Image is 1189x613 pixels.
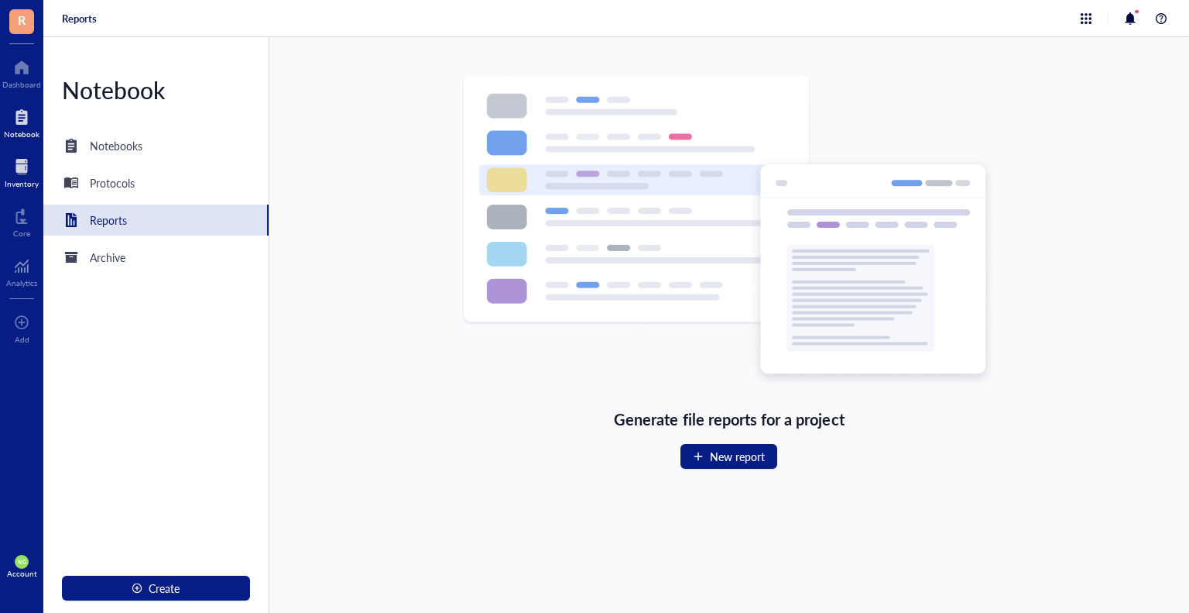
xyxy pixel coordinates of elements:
img: Empty state [461,74,997,388]
a: Notebook [4,105,39,139]
span: R [18,10,26,29]
a: Analytics [6,253,37,288]
a: Dashboard [2,55,41,89]
a: Protocols [43,167,269,198]
button: New report [680,444,777,469]
span: NG [18,559,26,565]
a: Reports [43,205,269,236]
div: Account [7,569,37,578]
div: Reports [90,212,127,229]
div: Core [13,229,30,238]
div: Protocols [90,174,135,191]
span: Create [149,582,180,594]
a: Reports [62,12,97,26]
div: Analytics [6,278,37,288]
a: Inventory [5,154,39,188]
div: Notebooks [90,137,142,154]
a: Core [13,204,30,238]
a: Notebooks [43,130,269,161]
div: Notebook [4,129,39,139]
div: Dashboard [2,80,41,89]
div: Archive [90,249,125,266]
button: Create [62,576,250,601]
div: Generate file reports for a project [614,407,844,432]
div: Notebook [43,74,269,105]
a: Archive [43,242,269,273]
div: Add [15,335,29,344]
span: New report [710,450,765,463]
div: Inventory [5,179,39,188]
